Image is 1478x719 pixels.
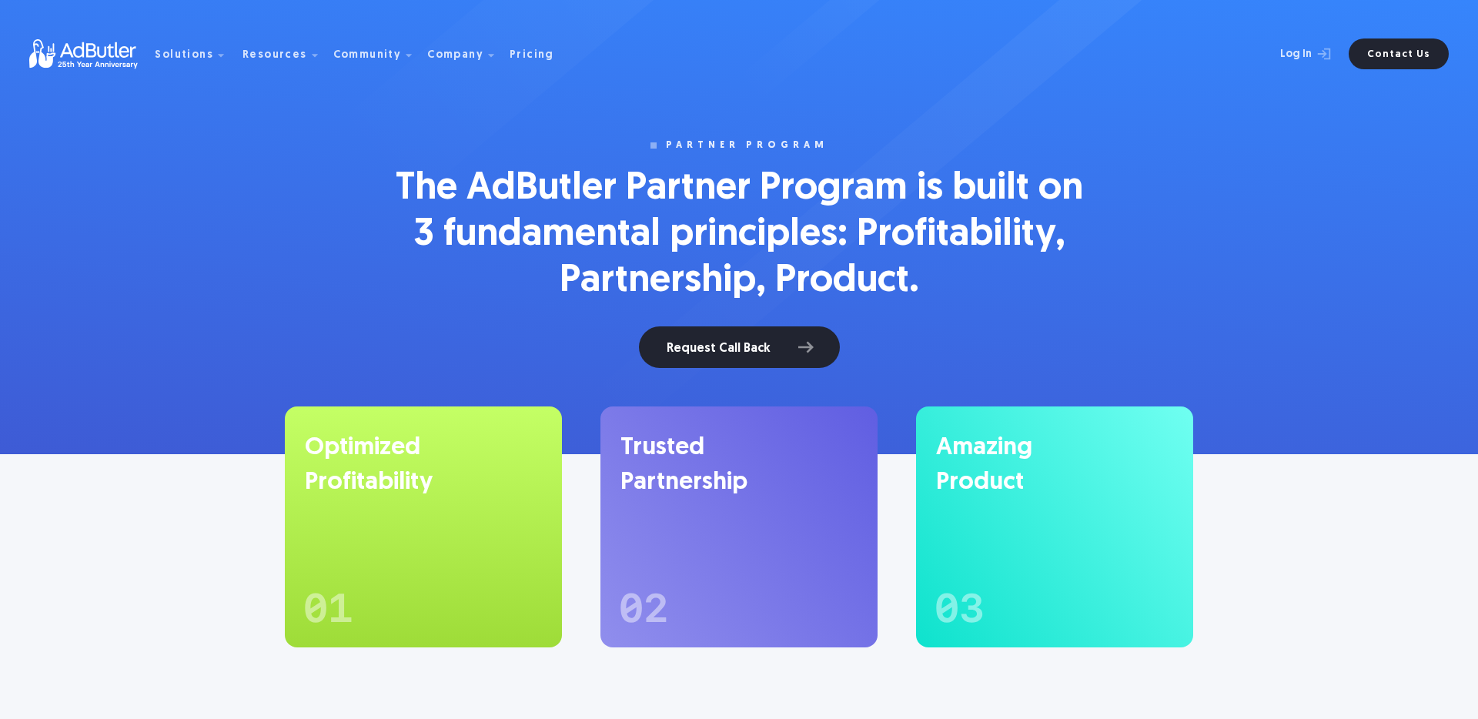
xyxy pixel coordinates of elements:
[1349,38,1449,69] a: Contact Us
[333,50,402,61] div: Community
[305,431,542,500] div: Optimized Profitability
[510,50,554,61] div: Pricing
[510,47,567,61] a: Pricing
[666,140,828,151] div: Partner Program
[1239,38,1339,69] a: Log In
[242,29,330,79] div: Resources
[155,29,236,79] div: Solutions
[620,431,858,500] div: Trusted Partnership
[639,326,840,368] a: Request Call Back
[242,50,307,61] div: Resources
[155,50,213,61] div: Solutions
[427,50,483,61] div: Company
[393,166,1085,305] h1: The AdButler Partner Program is built on 3 fundamental principles: Profitability, Partnership, Pr...
[333,29,425,79] div: Community
[936,431,1173,500] div: Amazing Product
[427,29,507,79] div: Company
